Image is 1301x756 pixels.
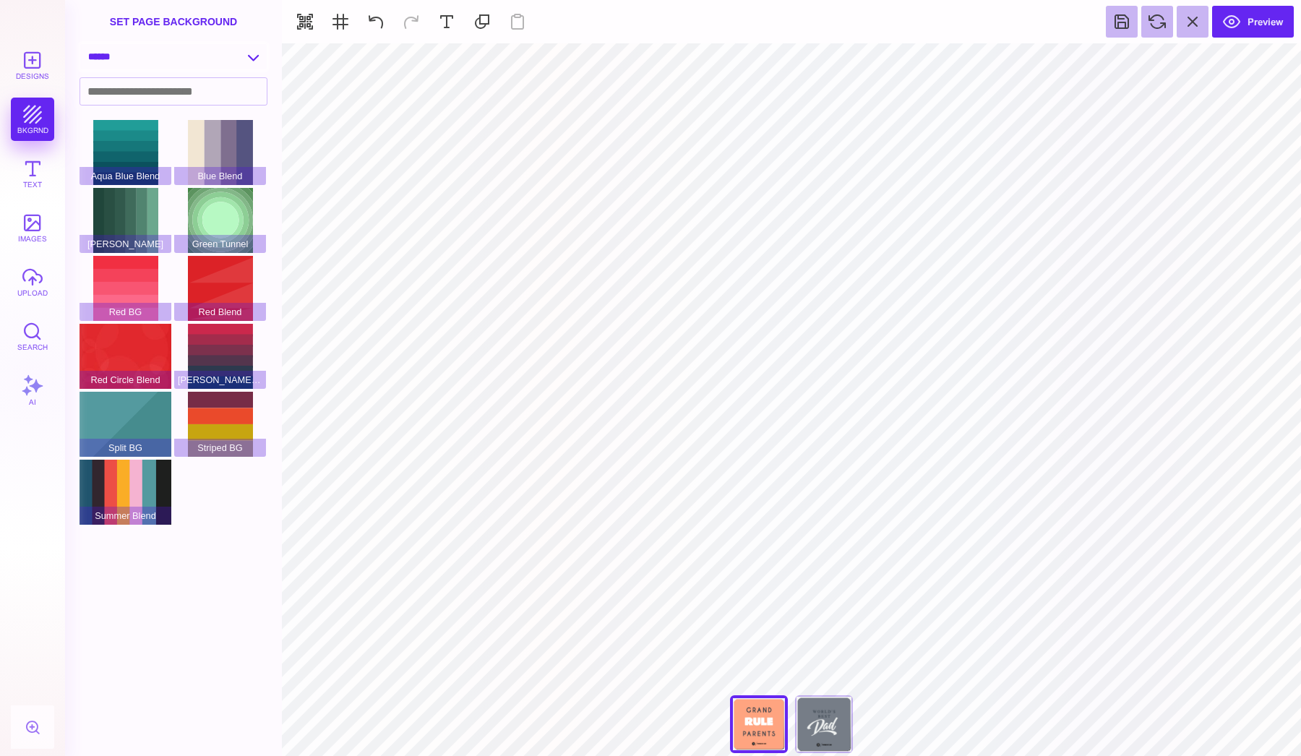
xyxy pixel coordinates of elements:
[80,439,171,457] span: Split BG
[174,235,266,253] span: Green Tunnel
[80,507,171,525] span: Summer Blend
[1212,6,1294,38] button: Preview
[80,235,171,253] span: [PERSON_NAME]
[11,43,54,87] button: Designs
[174,439,266,457] span: Striped BG
[174,303,266,321] span: Red Blend
[11,369,54,412] button: AI
[11,260,54,304] button: upload
[80,167,171,185] span: Aqua Blue Blend
[174,167,266,185] span: Blue Blend
[11,152,54,195] button: Text
[80,303,171,321] span: Red BG
[11,206,54,249] button: images
[80,371,171,389] span: Red Circle Blend
[11,314,54,358] button: Search
[174,371,266,389] span: [PERSON_NAME] Blend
